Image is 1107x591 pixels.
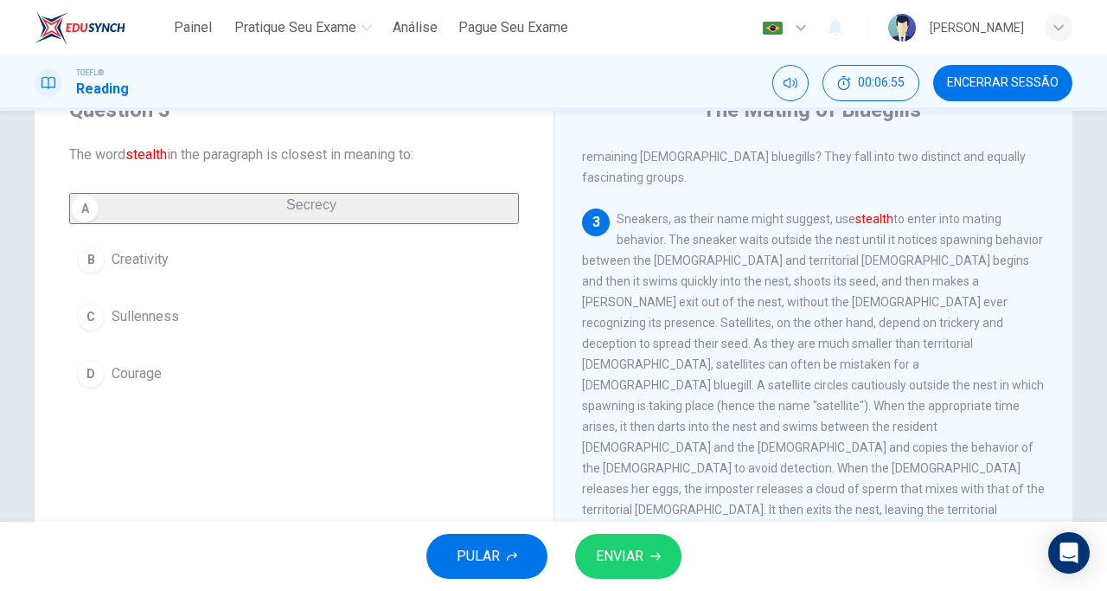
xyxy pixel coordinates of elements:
[165,12,221,43] button: Painel
[69,352,519,395] button: DCourage
[582,212,1045,537] span: Sneakers, as their name might suggest, use to enter into mating behavior. The sneaker waits outsi...
[77,246,105,273] div: B
[762,22,784,35] img: pt
[112,249,169,270] span: Creativity
[386,12,445,43] button: Análise
[596,544,643,569] span: ENVIAR
[451,12,575,43] button: Pague Seu Exame
[112,363,162,384] span: Courage
[575,534,681,579] button: ENVIAR
[125,146,167,163] font: stealth
[1048,532,1090,574] div: Open Intercom Messenger
[77,360,105,388] div: D
[69,238,519,281] button: BCreativity
[71,195,99,222] div: A
[426,534,547,579] button: PULAR
[822,65,919,101] div: Esconder
[112,306,179,327] span: Sullenness
[772,65,809,101] div: Silenciar
[69,295,519,338] button: CSullenness
[227,12,379,43] button: Pratique seu exame
[76,67,104,79] span: TOEFL®
[69,193,519,224] button: ASecrecy
[457,544,500,569] span: PULAR
[933,65,1072,101] button: Encerrar Sessão
[76,79,129,100] h1: Reading
[582,209,610,236] div: 3
[458,17,568,38] span: Pague Seu Exame
[393,17,438,38] span: Análise
[888,14,916,42] img: Profile picture
[858,76,905,90] span: 00:06:55
[286,197,336,212] span: Secrecy
[822,65,919,101] button: 00:06:55
[77,303,105,331] div: C
[69,145,519,165] span: The word in the paragraph is closest in meaning to:
[930,17,1024,38] div: [PERSON_NAME]
[35,10,125,45] img: EduSynch logo
[855,212,893,226] font: stealth
[174,17,212,38] span: Painel
[234,17,356,38] span: Pratique seu exame
[35,10,165,45] a: EduSynch logo
[947,76,1059,90] span: Encerrar Sessão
